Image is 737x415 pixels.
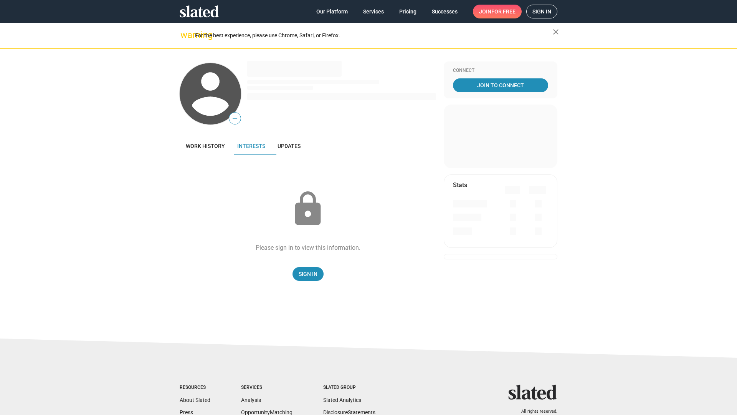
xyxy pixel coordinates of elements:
[278,143,301,149] span: Updates
[229,114,241,124] span: —
[237,143,265,149] span: Interests
[289,190,327,228] mat-icon: lock
[323,397,361,403] a: Slated Analytics
[195,30,553,41] div: For the best experience, please use Chrome, Safari, or Firefox.
[453,78,548,92] a: Join To Connect
[299,267,317,281] span: Sign In
[241,385,292,391] div: Services
[292,267,324,281] a: Sign In
[426,5,464,18] a: Successes
[180,137,231,155] a: Work history
[526,5,557,18] a: Sign in
[454,78,547,92] span: Join To Connect
[491,5,516,18] span: for free
[271,137,307,155] a: Updates
[532,5,551,18] span: Sign in
[393,5,423,18] a: Pricing
[310,5,354,18] a: Our Platform
[432,5,458,18] span: Successes
[241,397,261,403] a: Analysis
[256,244,360,252] div: Please sign in to view this information.
[551,27,560,37] mat-icon: close
[180,397,210,403] a: About Slated
[357,5,390,18] a: Services
[399,5,416,18] span: Pricing
[180,30,190,40] mat-icon: warning
[473,5,522,18] a: Joinfor free
[186,143,225,149] span: Work history
[453,68,548,74] div: Connect
[180,385,210,391] div: Resources
[363,5,384,18] span: Services
[231,137,271,155] a: Interests
[323,385,375,391] div: Slated Group
[479,5,516,18] span: Join
[316,5,348,18] span: Our Platform
[453,181,467,189] mat-card-title: Stats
